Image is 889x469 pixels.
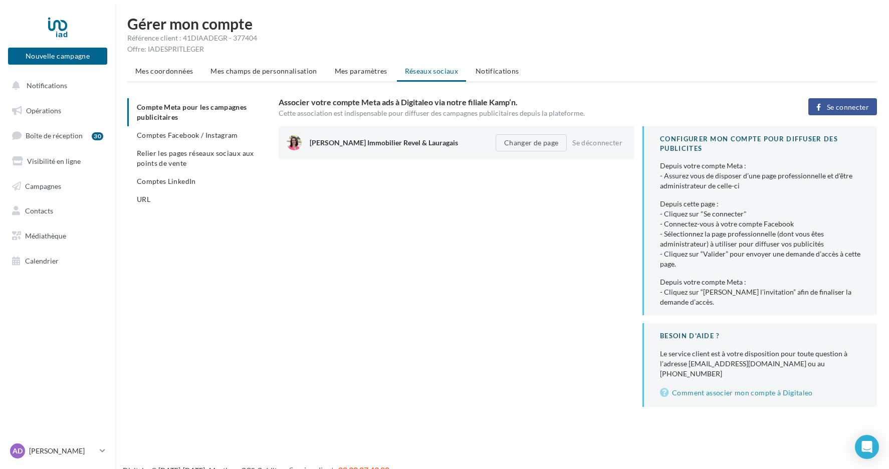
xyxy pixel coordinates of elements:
button: Se déconnecter [568,137,626,149]
div: Offre: IADESPRITLEGER [127,44,877,54]
div: Mots-clés [126,59,151,66]
span: Mes coordonnées [135,67,193,75]
span: Notifications [476,67,519,75]
div: Depuis cette page : - Cliquez sur "Se connecter" - Connectez-vous à votre compte Facebook - Sélec... [660,199,861,269]
span: AD [13,446,23,456]
button: Changer de page [496,134,567,151]
div: Cette association est indispensable pour diffuser des campagnes publicitaires depuis la plateforme. [279,108,756,118]
span: Comptes Facebook / Instagram [137,131,238,139]
button: Notifications [6,75,105,96]
img: tab_domain_overview_orange.svg [42,58,50,66]
div: Depuis votre compte Meta : - Assurez vous de disposer d’une page professionnelle et d'être admini... [660,161,861,191]
span: Notifications [27,81,67,90]
div: Open Intercom Messenger [855,435,879,459]
div: v 4.0.25 [28,16,49,24]
span: Mes paramètres [335,67,387,75]
div: Le service client est à votre disposition pour toute question à l’adresse [EMAIL_ADDRESS][DOMAIN_... [660,349,861,379]
span: Relier les pages réseaux sociaux aux points de vente [137,149,254,167]
a: AD [PERSON_NAME] [8,441,107,460]
div: 30 [92,132,103,140]
a: Boîte de réception30 [6,125,109,146]
a: Contacts [6,200,109,221]
div: Depuis votre compte Meta : - Cliquez sur “[PERSON_NAME] l’invitation” afin de finaliser la demand... [660,277,861,307]
span: Se connecter [827,103,869,111]
div: Référence client : 41DIAADEGR - 377404 [127,33,877,43]
span: Contacts [25,206,53,215]
a: Médiathèque [6,225,109,247]
span: Visibilité en ligne [27,157,81,165]
img: website_grey.svg [16,26,24,34]
p: [PERSON_NAME] [29,446,96,456]
div: CONFIGURER MON COMPTE POUR DIFFUSER DES PUBLICITES [660,134,861,153]
button: Nouvelle campagne [8,48,107,65]
a: Calendrier [6,251,109,272]
a: Visibilité en ligne [6,151,109,172]
img: logo_orange.svg [16,16,24,24]
span: Comptes LinkedIn [137,177,196,185]
div: [PERSON_NAME] Immobilier Revel & Lauragais [310,138,474,148]
a: Comment associer mon compte à Digitaleo [660,387,861,399]
div: Domaine [53,59,77,66]
span: URL [137,195,150,203]
button: Se connecter [808,98,877,115]
span: Calendrier [25,257,59,265]
div: BESOIN D'AIDE ? [660,331,861,341]
h3: Associer votre compte Meta ads à Digitaleo via notre filiale Kamp’n. [279,98,756,106]
span: Opérations [26,106,61,115]
div: Domaine: [DOMAIN_NAME] [26,26,113,34]
span: Médiathèque [25,231,66,240]
img: tab_keywords_by_traffic_grey.svg [115,58,123,66]
a: Campagnes [6,176,109,197]
span: Campagnes [25,181,61,190]
h1: Gérer mon compte [127,16,877,31]
span: Boîte de réception [26,131,83,140]
a: Opérations [6,100,109,121]
span: Mes champs de personnalisation [210,67,317,75]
